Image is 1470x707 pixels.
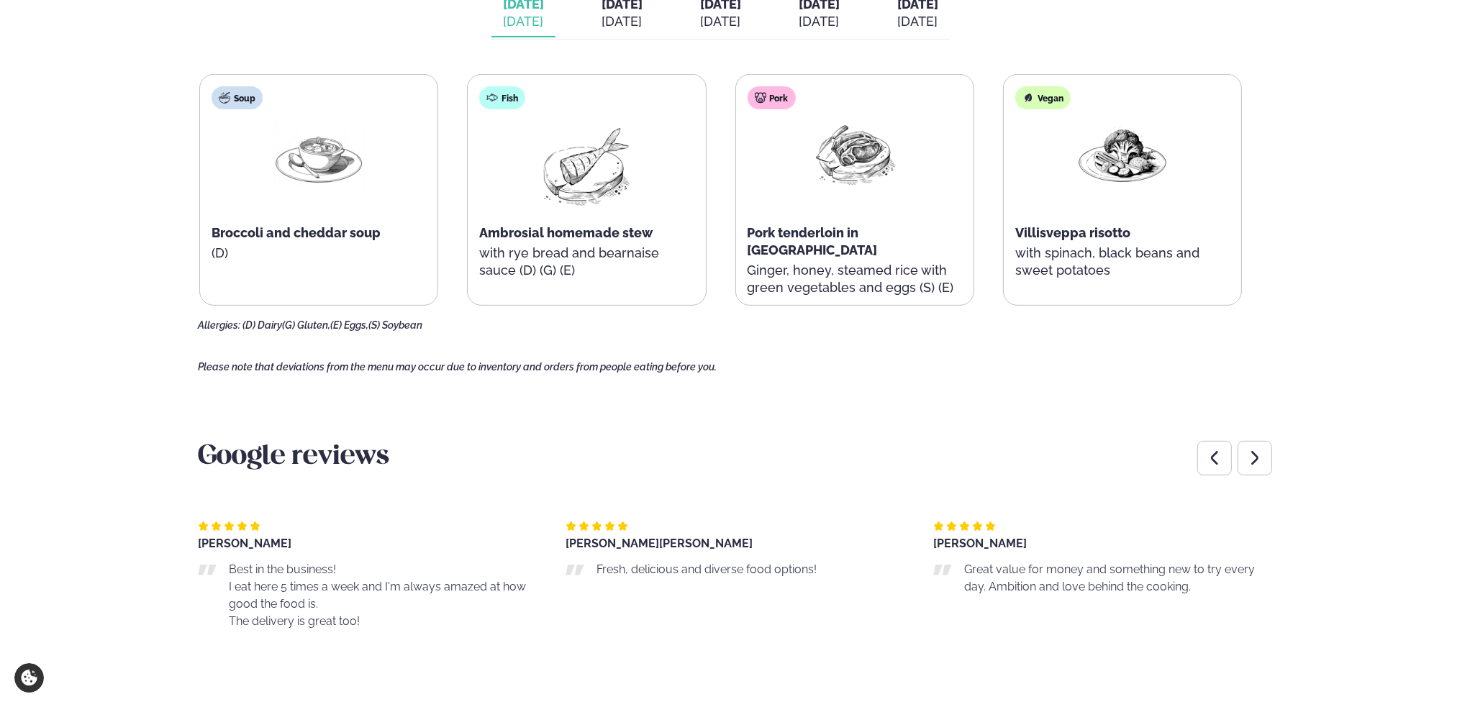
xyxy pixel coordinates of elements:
[809,121,901,187] img: Pork-Meat.png
[1076,121,1169,188] img: Vegan.png
[486,92,498,104] img: fish.svg
[596,562,817,576] font: Fresh, delicious and diverse food options!
[234,93,255,104] font: Soup
[540,121,632,213] img: fish.png
[566,537,659,550] font: [PERSON_NAME]
[229,562,336,576] font: Best in the business!
[659,537,753,550] font: [PERSON_NAME]
[212,245,426,262] p: (D)
[198,444,389,470] font: Google reviews
[273,121,365,188] img: Soup.png
[479,245,659,278] font: with rye bread and bearnaise sauce (D) (G) (E)
[898,14,938,29] font: [DATE]
[1238,441,1272,475] div: Next slide
[755,92,766,104] img: pork.svg
[242,319,282,331] font: (D) Dairy
[701,14,741,29] font: [DATE]
[1197,441,1232,475] div: Previous slide
[1038,93,1063,104] font: Vegan
[198,361,717,373] font: Please note that deviations from the menu may occur due to inventory and orders from people eatin...
[503,13,544,30] div: [DATE]
[602,13,643,30] div: [DATE]
[964,562,1255,593] font: Great value for money and something new to try every day. Ambition and love behind the cooking.
[748,225,878,257] font: Pork tenderloin in [GEOGRAPHIC_DATA]
[282,319,330,331] font: (G) Gluten,
[14,663,44,693] a: Cookie settings
[799,14,840,29] font: [DATE]
[933,537,1027,550] font: [PERSON_NAME]
[368,319,422,331] font: (S) Soybean
[198,537,291,550] font: [PERSON_NAME]
[748,263,954,295] font: Ginger, honey, steamed rice with green vegetables and eggs (S) (E)
[770,93,789,104] font: Pork
[1015,245,1199,278] font: with spinach, black beans and sweet potatoes
[229,614,360,628] font: The delivery is great too!
[1015,225,1130,240] font: Villisveppa risotto
[212,225,381,240] font: Broccoli and cheddar soup
[198,319,240,331] font: Allergies:
[229,580,526,611] font: I eat here 5 times a week and I'm always amazed at how good the food is.
[330,319,368,331] font: (E) Eggs,
[502,93,518,104] font: Fish
[479,225,653,240] font: Ambrosial homemade stew
[1022,92,1034,104] img: Vegan.svg
[219,92,230,104] img: soup.svg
